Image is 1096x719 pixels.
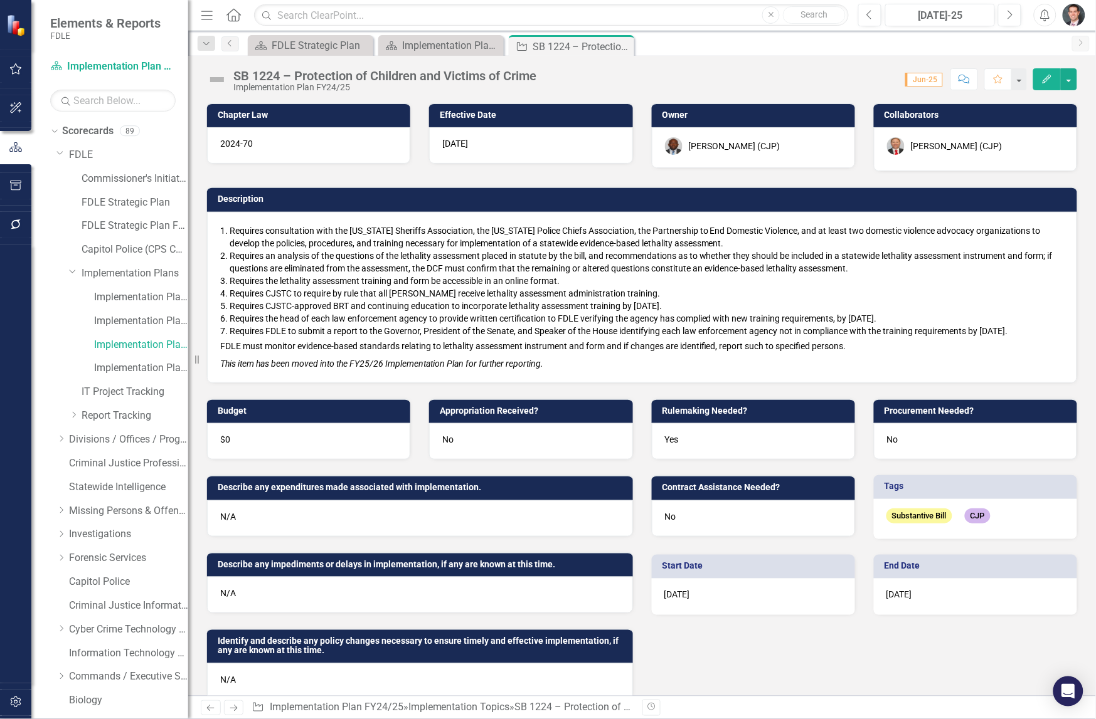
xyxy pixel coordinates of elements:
[69,575,188,589] a: Capitol Police
[965,508,991,524] span: CJP
[230,300,1064,312] li: Requires CJSTC-approved BRT and continuing education to incorporate lethality assessment training...
[82,196,188,210] a: FDLE Strategic Plan
[94,361,188,375] a: Implementation Plan FY25/26
[218,483,627,492] h3: Describe any expenditures made associated with implementation.
[69,148,188,162] a: FDLE
[272,38,370,53] div: FDLE Strategic Plan
[890,8,991,23] div: [DATE]-25
[220,510,620,523] p: N/A
[230,287,1064,300] li: Requires CJSTC to require by rule that all [PERSON_NAME] receive lethality assessment administrat...
[94,338,188,352] a: Implementation Plan FY24/25
[82,172,188,186] a: Commissioner's Initiative Team Project Dashboard
[218,110,404,120] h3: Chapter Law
[69,480,188,495] a: Statewide Intelligence
[218,194,1071,204] h3: Description
[6,14,28,36] img: ClearPoint Strategy
[665,512,676,522] span: No
[218,406,404,416] h3: Budget
[230,276,560,286] span: Requires the lethality assessment training and form be accessible in an online format.
[885,561,1071,570] h3: End Date
[62,124,114,139] a: Scorecards
[220,434,230,444] span: $0
[783,6,846,24] button: Search
[230,312,1064,325] li: Requires the head of each law enforcement agency to provide written certification to FDLE verifyi...
[442,139,468,149] span: [DATE]
[207,70,227,90] img: Not Defined
[251,38,370,53] a: FDLE Strategic Plan
[230,251,1053,273] span: Requires an analysis of the questions of the lethality assessment placed in statute by the bill, ...
[665,434,679,444] span: Yes
[220,587,620,599] p: N/A
[886,508,952,524] span: Substantive Bill
[69,433,188,447] a: Divisions / Offices / Programs
[69,646,188,661] a: Information Technology Services
[408,701,510,713] a: Implementation Topics
[662,561,849,570] h3: Start Date
[220,359,543,369] em: This item has been moved into the FY25/26 Implementation Plan for further reporting.
[885,110,1071,120] h3: Collaborators
[662,110,849,120] h3: Owner
[230,325,1064,337] li: Requires FDLE to submit a report to the Governor, President of the Senate, and Speaker of the Hou...
[911,140,1003,152] div: [PERSON_NAME] (CJP)
[885,406,1071,416] h3: Procurement Needed?
[254,4,849,26] input: Search ClearPoint...
[50,90,176,112] input: Search Below...
[69,669,188,684] a: Commands / Executive Support Branch FY 25/26
[50,16,161,31] span: Elements & Reports
[50,60,176,74] a: Implementation Plan FY24/25
[664,589,690,599] span: [DATE]
[82,243,188,257] a: Capitol Police (CPS COPY)
[887,137,905,155] img: Brett Kirkland
[442,434,454,444] span: No
[69,551,188,565] a: Forensic Services
[120,126,140,137] div: 89
[218,560,627,569] h3: Describe any impediments or delays in implementation, if any are known at this time.
[886,589,912,599] span: [DATE]
[230,224,1064,249] li: Requires consultation with the [US_STATE] Sheriffs Association, the [US_STATE] Police Chiefs Asso...
[440,406,626,416] h3: Appropriation Received?
[801,9,828,19] span: Search
[885,481,1071,491] h3: Tags
[515,701,756,713] div: SB 1224 – Protection of Children and Victims of Crime
[69,527,188,542] a: Investigations
[220,137,397,150] p: 2024-70
[402,38,501,53] div: Implementation Plan FY24/25
[440,110,626,120] h3: Effective Date
[69,504,188,518] a: Missing Persons & Offender Enforcement
[50,31,161,41] small: FDLE
[94,290,188,305] a: Implementation Plan FY22/23
[220,673,620,686] p: N/A
[82,266,188,281] a: Implementation Plans
[662,483,849,492] h3: Contract Assistance Needed?
[905,73,943,87] span: Jun-25
[381,38,501,53] a: Implementation Plan FY24/25
[82,219,188,233] a: FDLE Strategic Plan FY 25/26
[94,314,188,328] a: Implementation Plan FY23/24
[69,693,188,708] a: Biology
[252,701,632,715] div: » »
[1063,4,1085,26] img: Will Grissom
[69,456,188,471] a: Criminal Justice Professionalism, Standards & Training Services
[82,385,188,399] a: IT Project Tracking
[220,340,1064,355] p: FDLE must monitor evidence-based standards relating to lethality assessment instrument and form a...
[887,434,898,444] span: No
[533,39,631,55] div: SB 1224 – Protection of Children and Victims of Crime
[665,137,683,155] img: Chad Brown
[69,622,188,637] a: Cyber Crime Technology & Telecommunications
[662,406,849,416] h3: Rulemaking Needed?
[885,4,995,26] button: [DATE]-25
[689,140,780,152] div: [PERSON_NAME] (CJP)
[233,69,536,83] div: SB 1224 – Protection of Children and Victims of Crime
[218,636,627,656] h3: Identify and describe any policy changes necessary to ensure timely and effective implementation,...
[1053,676,1083,706] div: Open Intercom Messenger
[69,599,188,613] a: Criminal Justice Information Services
[82,409,188,423] a: Report Tracking
[270,701,403,713] a: Implementation Plan FY24/25
[233,83,536,92] div: Implementation Plan FY24/25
